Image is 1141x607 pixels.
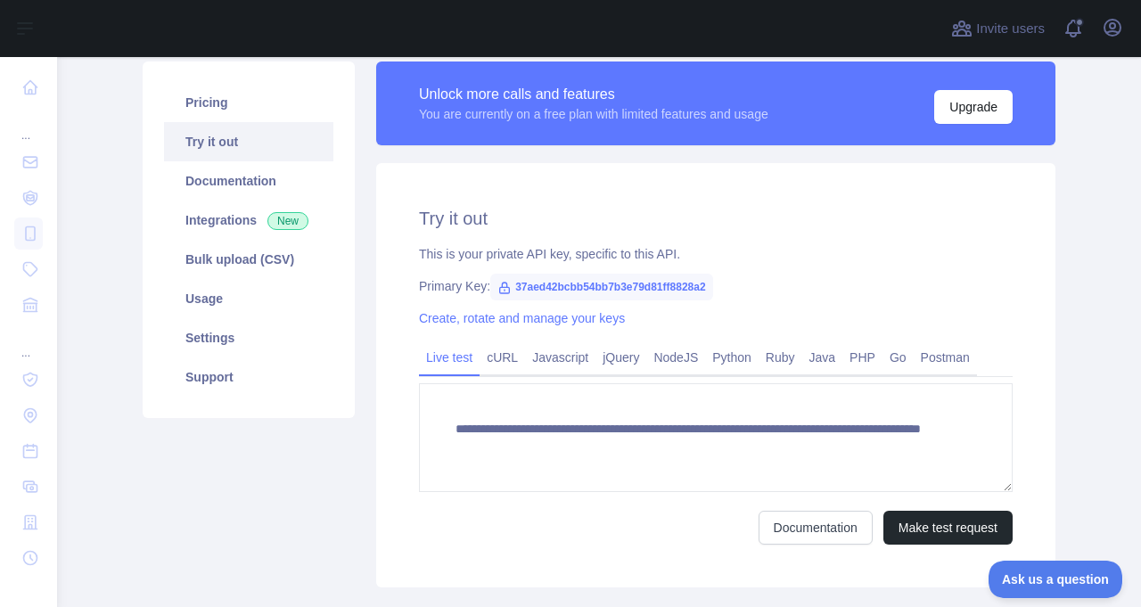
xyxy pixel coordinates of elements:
[164,201,333,240] a: Integrations New
[934,90,1013,124] button: Upgrade
[419,84,768,105] div: Unlock more calls and features
[164,122,333,161] a: Try it out
[646,343,705,372] a: NodeJS
[164,161,333,201] a: Documentation
[267,212,308,230] span: New
[419,277,1013,295] div: Primary Key:
[759,511,873,545] a: Documentation
[480,343,525,372] a: cURL
[842,343,882,372] a: PHP
[989,561,1123,598] iframe: Toggle Customer Support
[164,240,333,279] a: Bulk upload (CSV)
[14,324,43,360] div: ...
[419,311,625,325] a: Create, rotate and manage your keys
[882,343,914,372] a: Go
[419,105,768,123] div: You are currently on a free plan with limited features and usage
[419,343,480,372] a: Live test
[490,274,712,300] span: 37aed42bcbb54bb7b3e79d81ff8828a2
[525,343,595,372] a: Javascript
[164,83,333,122] a: Pricing
[164,318,333,357] a: Settings
[802,343,843,372] a: Java
[759,343,802,372] a: Ruby
[705,343,759,372] a: Python
[914,343,977,372] a: Postman
[419,245,1013,263] div: This is your private API key, specific to this API.
[595,343,646,372] a: jQuery
[883,511,1013,545] button: Make test request
[948,14,1048,43] button: Invite users
[164,279,333,318] a: Usage
[419,206,1013,231] h2: Try it out
[164,357,333,397] a: Support
[976,19,1045,39] span: Invite users
[14,107,43,143] div: ...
